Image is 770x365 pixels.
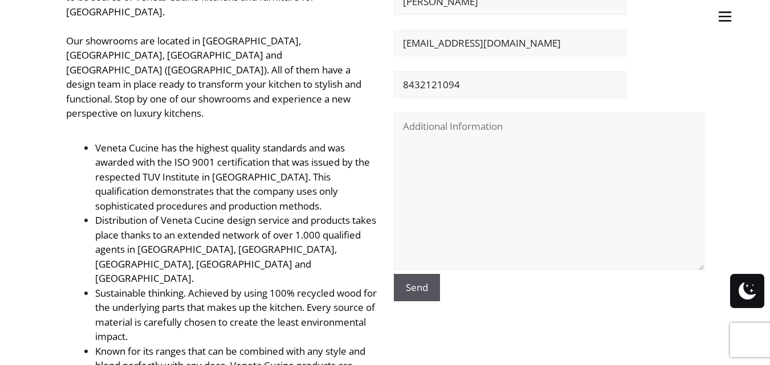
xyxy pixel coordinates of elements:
[95,141,370,212] span: Veneta Cucine has the highest quality standards and was awarded with the ISO 9001 certification t...
[394,274,440,301] input: Send
[66,34,361,120] span: Our showrooms are located in [GEOGRAPHIC_DATA], [GEOGRAPHIC_DATA], [GEOGRAPHIC_DATA] and [GEOGRAP...
[394,30,626,57] input: E-mail
[95,286,377,343] span: Sustainable thinking. Achieved by using 100% recycled wood for the underlying parts that makes up...
[95,214,376,285] span: Distribution of Veneta Cucine design service and products takes place thanks to an extended netwo...
[394,71,626,99] input: Phone Number
[716,8,734,25] img: burger-menu-svgrepo-com-30x30.jpg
